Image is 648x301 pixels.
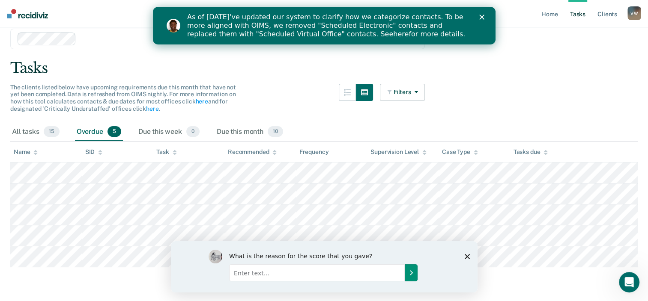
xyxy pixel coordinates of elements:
[186,126,200,137] span: 0
[156,148,176,156] div: Task
[370,148,427,156] div: Supervision Level
[195,98,208,105] a: here
[171,241,478,292] iframe: Survey by Kim from Recidiviz
[268,126,283,137] span: 10
[10,59,638,77] div: Tasks
[627,6,641,20] div: V W
[240,23,256,31] a: here
[14,148,38,156] div: Name
[44,126,60,137] span: 15
[153,7,496,44] iframe: Intercom live chat banner
[228,148,277,156] div: Recommended
[619,272,639,292] iframe: Intercom live chat
[215,123,285,142] div: Due this month10
[380,84,425,101] button: Filters
[10,123,61,142] div: All tasks15
[85,148,103,156] div: SID
[146,105,158,112] a: here
[627,6,641,20] button: VW
[137,123,201,142] div: Due this week0
[326,8,335,13] div: Close
[513,148,548,156] div: Tasks due
[442,148,478,156] div: Case Type
[108,126,121,137] span: 5
[75,123,123,142] div: Overdue5
[10,84,236,112] span: The clients listed below have upcoming requirements due this month that have not yet been complet...
[7,9,48,18] img: Recidiviz
[299,148,329,156] div: Frequency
